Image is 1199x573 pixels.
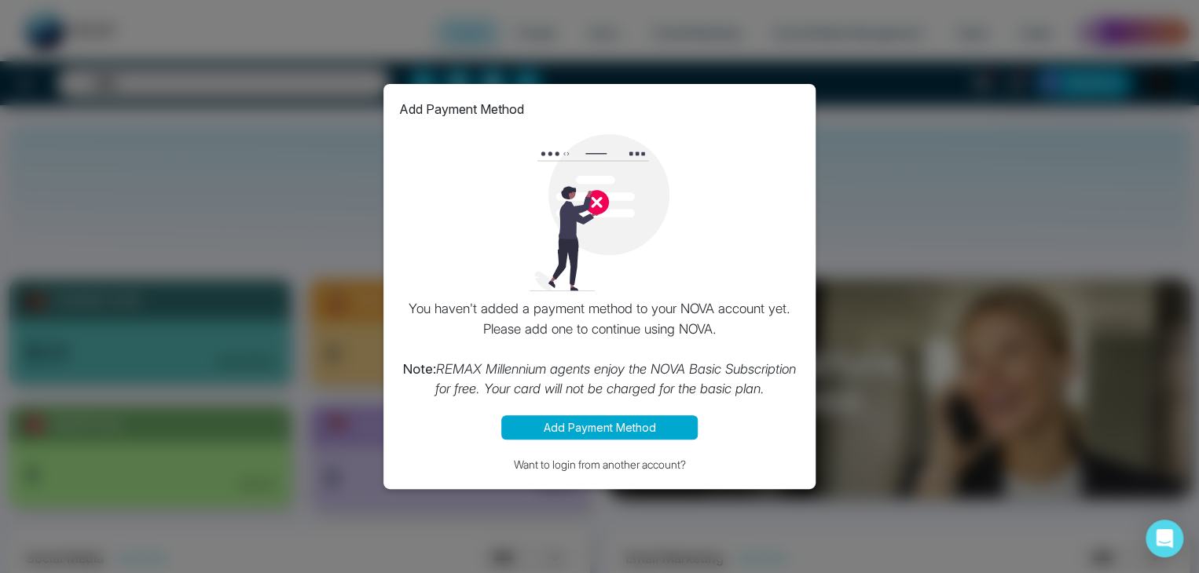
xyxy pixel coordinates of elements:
[435,361,797,397] i: REMAX Millennium agents enjoy the NOVA Basic Subscription for free. Your card will not be charged...
[403,361,436,377] strong: Note:
[399,100,524,119] p: Add Payment Method
[501,415,698,440] button: Add Payment Method
[399,299,800,400] p: You haven't added a payment method to your NOVA account yet. Please add one to continue using NOVA.
[1146,520,1183,557] div: Open Intercom Messenger
[521,134,678,291] img: loading
[399,455,800,473] button: Want to login from another account?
